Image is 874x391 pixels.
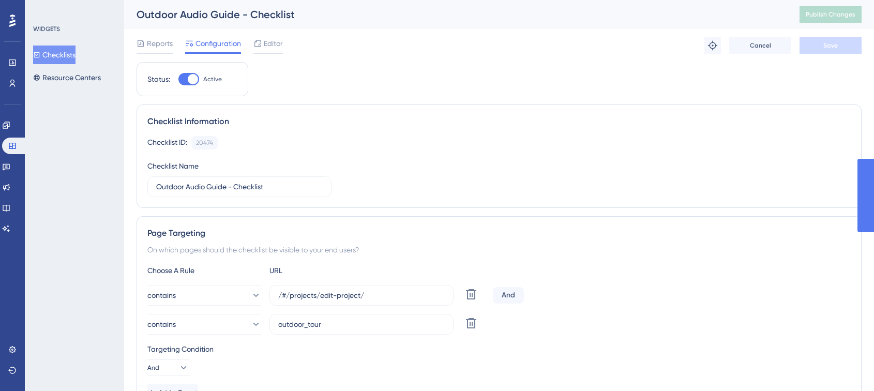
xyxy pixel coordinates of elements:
span: Configuration [195,37,241,50]
div: 20474 [196,139,213,147]
iframe: UserGuiding AI Assistant Launcher [831,350,862,381]
span: Reports [147,37,173,50]
div: Checklist Information [147,115,851,128]
div: On which pages should the checklist be visible to your end users? [147,244,851,256]
div: Choose A Rule [147,264,261,277]
div: Outdoor Audio Guide - Checklist [137,7,774,22]
input: yourwebsite.com/path [278,290,445,301]
div: WIDGETS [33,25,60,33]
span: Editor [264,37,283,50]
div: And [493,287,524,304]
span: Cancel [750,41,771,50]
button: Resource Centers [33,68,101,87]
span: Save [823,41,838,50]
button: Cancel [729,37,791,54]
div: Status: [147,73,170,85]
input: yourwebsite.com/path [278,319,445,330]
button: contains [147,314,261,335]
div: Checklist Name [147,160,199,172]
div: URL [269,264,383,277]
button: Save [800,37,862,54]
button: contains [147,285,261,306]
span: Active [203,75,222,83]
span: And [147,364,159,372]
span: contains [147,318,176,330]
div: Page Targeting [147,227,851,239]
div: Checklist ID: [147,136,187,149]
span: contains [147,289,176,302]
button: Checklists [33,46,76,64]
button: Publish Changes [800,6,862,23]
button: And [147,359,189,376]
input: Type your Checklist name [156,181,323,192]
span: Publish Changes [806,10,855,19]
div: Targeting Condition [147,343,851,355]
